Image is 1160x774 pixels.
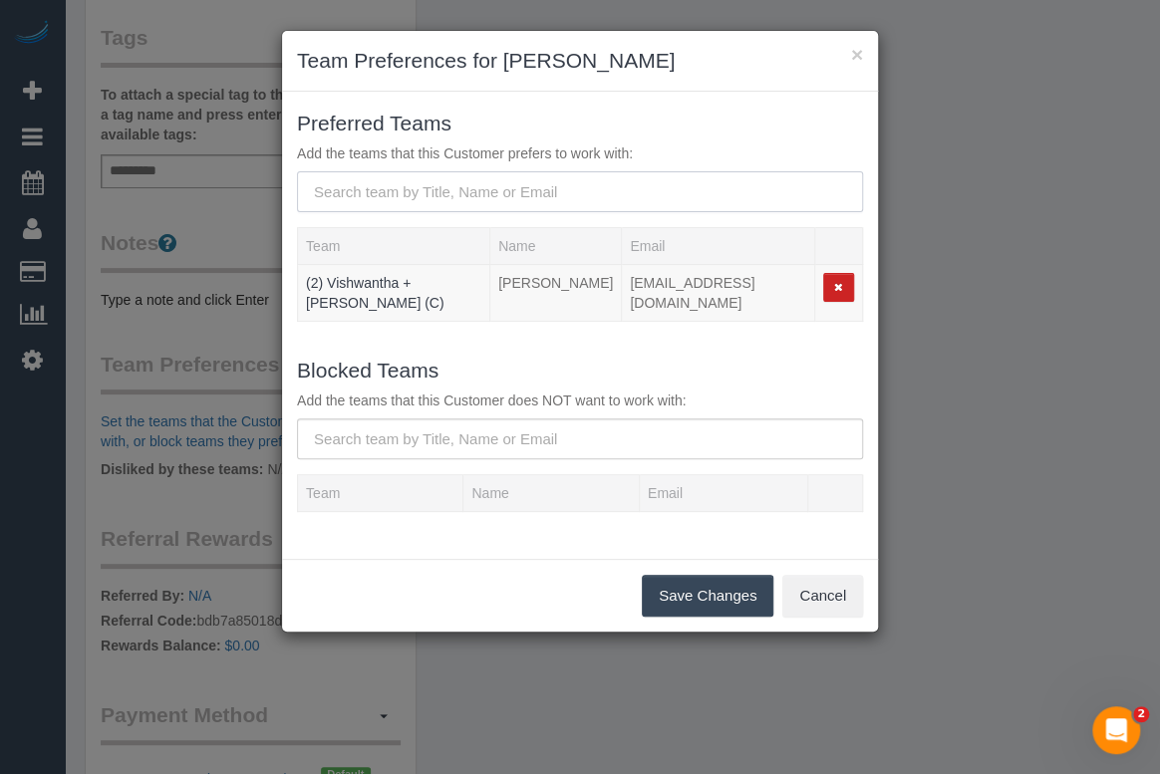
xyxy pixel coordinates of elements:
iframe: Intercom live chat [1092,706,1140,754]
th: Team [298,475,463,512]
td: Name [490,265,622,322]
h3: Blocked Teams [297,359,863,382]
h3: Preferred Teams [297,112,863,134]
input: Search team by Title, Name or Email [297,171,863,212]
td: Team [298,265,490,322]
input: Search team by Title, Name or Email [297,418,863,459]
a: (2) Vishwantha + [PERSON_NAME] (C) [306,275,443,311]
sui-modal: Team Preferences for Richard Juzwin [282,31,878,632]
th: Name [463,475,640,512]
p: Add the teams that this Customer does NOT want to work with: [297,390,863,410]
button: × [851,44,863,65]
td: Email [622,265,815,322]
span: 2 [1133,706,1149,722]
button: Cancel [782,575,863,617]
p: Add the teams that this Customer prefers to work with: [297,143,863,163]
h3: Team Preferences for [PERSON_NAME] [297,46,863,76]
th: Name [490,228,622,265]
th: Email [622,228,815,265]
button: Save Changes [642,575,773,617]
th: Email [639,475,807,512]
th: Team [298,228,490,265]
